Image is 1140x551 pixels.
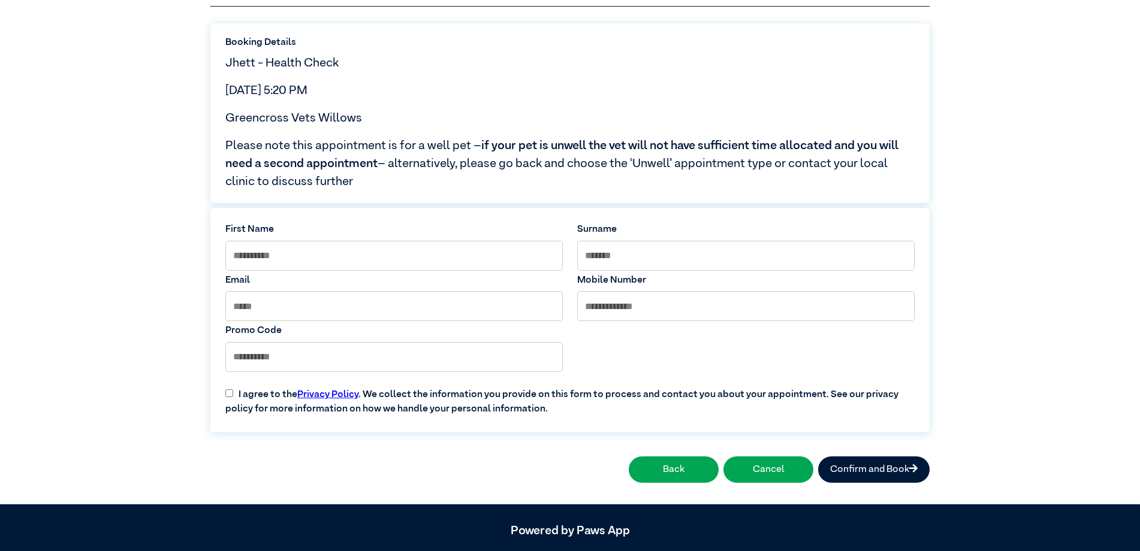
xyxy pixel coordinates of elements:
[225,222,563,237] label: First Name
[225,140,898,169] span: if your pet is unwell the vet will not have sufficient time allocated and you will need a second ...
[225,273,563,287] label: Email
[225,84,307,96] span: [DATE] 5:20 PM
[225,323,563,338] label: Promo Code
[225,57,339,69] span: Jhett - Health Check
[577,273,915,287] label: Mobile Number
[818,456,930,483] button: Confirm and Book
[577,222,915,237] label: Surname
[225,35,915,50] label: Booking Details
[218,378,922,416] label: I agree to the . We collect the information you provide on this form to process and contact you a...
[723,456,813,483] button: Cancel
[225,137,915,190] span: Please note this appointment is for a well pet – – alternatively, please go back and choose the ‘...
[629,456,719,483] button: Back
[297,390,358,399] a: Privacy Policy
[225,389,233,397] input: I agree to thePrivacy Policy. We collect the information you provide on this form to process and ...
[225,112,362,124] span: Greencross Vets Willows
[210,523,930,538] h5: Powered by Paws App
